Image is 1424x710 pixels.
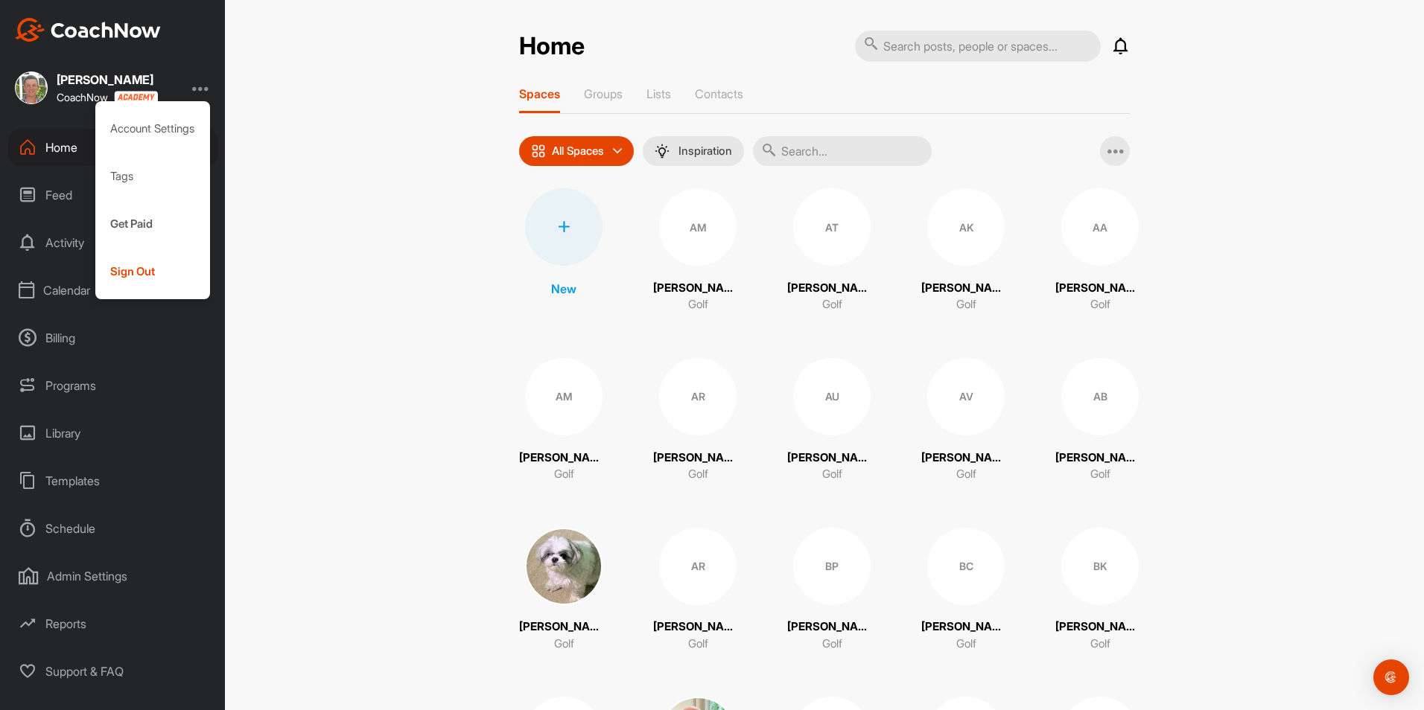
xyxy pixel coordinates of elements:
div: Feed [8,176,218,214]
div: AV [927,358,1005,435]
p: Golf [688,466,708,483]
p: [PERSON_NAME] [1055,280,1145,297]
p: Golf [822,636,842,653]
p: Golf [554,636,574,653]
div: Reports [8,605,218,642]
p: Golf [1090,466,1110,483]
div: AT [793,188,871,266]
div: CoachNow [57,91,158,103]
div: BC [927,528,1005,605]
p: [PERSON_NAME] [921,280,1011,297]
p: [PERSON_NAME] [653,280,743,297]
p: New [551,280,576,298]
div: Schedule [8,510,218,547]
p: Golf [822,466,842,483]
p: Golf [822,296,842,313]
p: Golf [688,636,708,653]
p: Golf [688,296,708,313]
a: AV[PERSON_NAME]Golf [921,358,1011,483]
div: Billing [8,319,218,356]
img: CoachNow acadmey [114,91,158,103]
div: AB [1061,358,1139,435]
a: AR[PERSON_NAME]Golf [653,358,743,483]
img: square_c0e2c32ef8752ec6cc06712238412571.jpg [15,71,48,104]
p: All Spaces [552,145,604,157]
p: Lists [646,86,671,101]
div: AR [659,528,737,605]
p: Golf [1090,296,1110,313]
p: [PERSON_NAME] [653,450,743,467]
div: Tags [95,153,211,200]
p: Groups [584,86,623,101]
p: [PERSON_NAME] [653,618,743,636]
div: AR [659,358,737,435]
p: Inspiration [678,145,732,157]
a: AM[PERSON_NAME]Golf [653,188,743,313]
a: BK[PERSON_NAME]Golf [1055,528,1145,653]
a: [PERSON_NAME]Golf [519,528,608,653]
a: AR[PERSON_NAME]Golf [653,528,743,653]
h2: Home [519,32,585,61]
a: BP[PERSON_NAME]Golf [787,528,877,653]
a: AU[PERSON_NAME]Golf [787,358,877,483]
p: Golf [956,296,976,313]
a: AT[PERSON_NAME]Golf [787,188,877,313]
div: BK [1061,528,1139,605]
input: Search posts, people or spaces... [855,31,1101,62]
div: Library [8,415,218,452]
p: Golf [956,636,976,653]
div: [PERSON_NAME] [57,74,158,86]
p: Golf [956,466,976,483]
div: Get Paid [95,200,211,248]
div: Templates [8,462,218,499]
p: Spaces [519,86,560,101]
div: Sign Out [95,248,211,295]
div: Activity [8,224,218,261]
div: AK [927,188,1005,266]
p: [PERSON_NAME] [519,450,608,467]
p: [PERSON_NAME] [787,450,877,467]
div: AU [793,358,871,435]
p: [PERSON_NAME] [787,280,877,297]
div: Open Intercom Messenger [1373,659,1409,695]
img: menuIcon [655,144,670,159]
div: AM [659,188,737,266]
a: AA[PERSON_NAME]Golf [1055,188,1145,313]
p: [PERSON_NAME] [519,618,608,636]
div: Home [8,129,218,166]
a: AB[PERSON_NAME]Golf [1055,358,1145,483]
div: Admin Settings [8,557,218,595]
div: Support & FAQ [8,653,218,690]
a: AM[PERSON_NAME]Golf [519,358,608,483]
p: [PERSON_NAME] [1055,450,1145,467]
div: Calendar [8,272,218,309]
img: square_35148edab241d093e17f3a8edbf517d5.jpg [525,528,603,605]
div: AA [1061,188,1139,266]
p: Golf [554,466,574,483]
a: AK[PERSON_NAME]Golf [921,188,1011,313]
p: Contacts [695,86,743,101]
p: [PERSON_NAME] [921,450,1011,467]
p: [PERSON_NAME] [787,618,877,636]
div: Programs [8,367,218,404]
input: Search... [753,136,932,166]
p: [PERSON_NAME] [1055,618,1145,636]
div: Account Settings [95,105,211,153]
p: [PERSON_NAME] [921,618,1011,636]
img: CoachNow [15,18,161,42]
a: BC[PERSON_NAME]Golf [921,528,1011,653]
img: icon [531,144,546,159]
p: Golf [1090,636,1110,653]
div: AM [525,358,603,435]
div: BP [793,528,871,605]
